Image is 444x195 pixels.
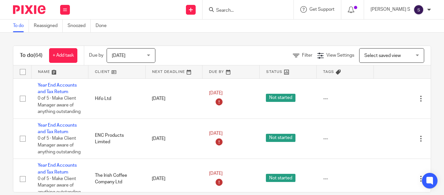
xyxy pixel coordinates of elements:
div: --- [323,175,367,182]
span: [DATE] [209,131,223,136]
p: [PERSON_NAME] S [371,6,410,13]
div: --- [323,95,367,102]
span: 0 of 5 · Make Client Manager aware of anything outstanding [38,136,81,154]
span: View Settings [326,53,354,58]
a: Snoozed [68,20,91,32]
input: Search [215,8,274,14]
a: Done [96,20,111,32]
p: Due by [89,52,103,59]
span: Tags [323,70,334,74]
span: [DATE] [112,53,125,58]
span: Not started [266,134,295,142]
img: svg%3E [413,5,424,15]
span: (64) [33,53,43,58]
span: Not started [266,174,295,182]
a: Year End Accounts and Tax Return [38,123,77,134]
span: [DATE] [209,91,223,96]
span: Get Support [309,7,334,12]
span: Not started [266,94,295,102]
td: [DATE] [145,118,202,159]
span: Select saved view [364,53,401,58]
td: [DATE] [145,78,202,118]
a: Reassigned [34,20,63,32]
span: Filter [302,53,312,58]
a: + Add task [49,48,77,63]
td: Hifo Ltd [88,78,146,118]
span: 0 of 5 · Make Client Manager aware of anything outstanding [38,176,81,194]
td: ENC Products Limited [88,118,146,159]
a: Year End Accounts and Tax Return [38,83,77,94]
div: --- [323,135,367,142]
a: To do [13,20,29,32]
span: [DATE] [209,171,223,176]
h1: To do [20,52,43,59]
img: Pixie [13,5,46,14]
span: 0 of 5 · Make Client Manager aware of anything outstanding [38,96,81,114]
a: Year End Accounts and Tax Return [38,163,77,174]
